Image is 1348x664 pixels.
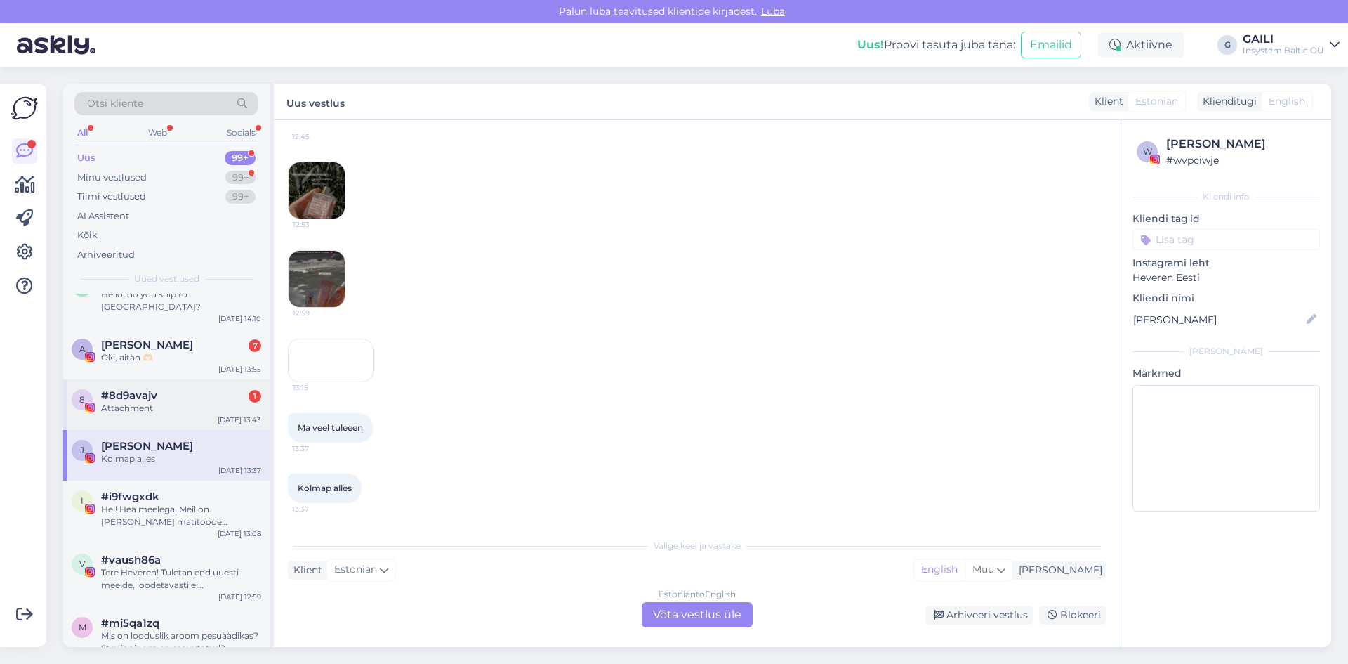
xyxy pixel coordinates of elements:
[1143,146,1152,157] span: w
[757,5,789,18] span: Luba
[218,364,261,375] div: [DATE] 13:55
[1135,94,1178,109] span: Estonian
[224,124,258,142] div: Socials
[87,96,143,111] span: Otsi kliente
[659,588,736,601] div: Estonian to English
[101,339,193,351] span: Anete Toming
[81,495,84,506] span: i
[292,443,345,454] span: 13:37
[79,344,86,354] span: A
[1243,45,1324,56] div: Insystem Baltic OÜ
[1132,366,1320,381] p: Märkmed
[289,162,345,219] img: attachment
[101,402,261,415] div: Attachment
[101,288,261,313] div: Hello, do you ship to [GEOGRAPHIC_DATA]?
[1039,606,1106,625] div: Blokeeri
[293,382,345,393] span: 13:15
[288,563,322,578] div: Klient
[145,124,170,142] div: Web
[101,503,261,528] div: Hei! Hea meelega! Meil on [PERSON_NAME] matitoode (paneme näidisesse ka), mida soovitame karpide ...
[101,351,261,364] div: Oki, aitäh 🫶🏻
[1132,345,1320,358] div: [PERSON_NAME]
[1269,94,1305,109] span: English
[1243,34,1324,45] div: GAILI
[1166,152,1316,168] div: # wvpciwje
[225,151,256,165] div: 99+
[298,422,363,433] span: Ma veel tuleeen
[292,131,345,142] span: 12:45
[218,415,261,425] div: [DATE] 13:43
[1089,94,1123,109] div: Klient
[1098,32,1184,58] div: Aktiivne
[77,228,98,242] div: Kõik
[289,251,345,307] img: attachment
[79,622,86,632] span: m
[77,190,146,204] div: Tiimi vestlused
[218,592,261,602] div: [DATE] 12:59
[972,563,994,575] span: Muu
[11,95,38,122] img: Askly Logo
[1013,563,1102,578] div: [PERSON_NAME]
[914,559,965,580] div: English
[1197,94,1257,109] div: Klienditugi
[857,37,1015,53] div: Proovi tasuta juba täna:
[1166,136,1316,152] div: [PERSON_NAME]
[1132,211,1320,226] p: Kliendi tag'id
[1132,291,1320,306] p: Kliendi nimi
[77,248,135,262] div: Arhiveeritud
[642,602,753,627] div: Võta vestlus üle
[1132,190,1320,203] div: Kliendi info
[77,171,147,185] div: Minu vestlused
[80,445,84,455] span: J
[286,92,345,111] label: Uus vestlus
[1217,35,1237,55] div: G
[101,617,159,630] span: #mi5qa1zq
[1132,229,1320,250] input: Lisa tag
[857,38,884,51] b: Uus!
[77,209,129,223] div: AI Assistent
[1133,312,1304,327] input: Lisa nimi
[1243,34,1340,56] a: GAILIInsystem Baltic OÜ
[77,151,95,165] div: Uus
[334,562,377,578] span: Estonian
[101,440,193,453] span: Janeli Haugas
[249,339,261,352] div: 7
[293,219,345,230] span: 12:53
[134,273,199,285] span: Uued vestlused
[101,453,261,465] div: Kolmap alles
[249,390,261,403] div: 1
[101,566,261,592] div: Tere Heveren! Tuletan end uuesti meelde, loodetavasti ei [PERSON_NAME] tükkiv :) [PERSON_NAME] mä...
[288,540,1106,552] div: Valige keel ja vastake
[1021,32,1081,58] button: Emailid
[79,559,85,569] span: v
[101,389,157,402] span: #8d9avajv
[218,465,261,476] div: [DATE] 13:37
[293,308,345,318] span: 12:59
[101,490,159,503] span: #i9fwgxdk
[225,171,256,185] div: 99+
[1132,271,1320,285] p: Heveren Eesti
[225,190,256,204] div: 99+
[218,313,261,324] div: [DATE] 14:10
[74,124,91,142] div: All
[925,606,1033,625] div: Arhiveeri vestlus
[101,630,261,655] div: Mis on looduslik aroom pesuäädikas? St mis ainega on saavutatud? (parfüümi allergikuid silmas pid...
[79,394,85,405] span: 8
[218,528,261,539] div: [DATE] 13:08
[101,554,161,566] span: #vaush86a
[292,504,345,514] span: 13:37
[298,483,352,493] span: Kolmap alles
[1132,256,1320,271] p: Instagrami leht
